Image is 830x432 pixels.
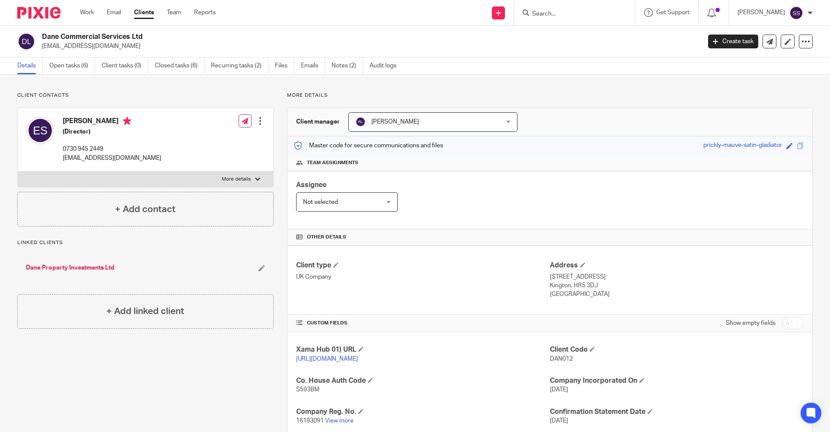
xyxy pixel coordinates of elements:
[17,7,61,19] img: Pixie
[550,345,804,354] h4: Client Code
[42,42,695,51] p: [EMAIL_ADDRESS][DOMAIN_NAME]
[296,273,550,281] p: UK Company
[371,119,419,125] span: [PERSON_NAME]
[789,6,803,20] img: svg%3E
[26,117,54,144] img: svg%3E
[17,57,43,74] a: Details
[211,57,268,74] a: Recurring tasks (2)
[307,234,346,241] span: Other details
[550,281,804,290] p: Kington, HR5 3DJ
[42,32,565,41] h2: Dane Commercial Services Ltd
[155,57,204,74] a: Closed tasks (6)
[550,290,804,299] p: [GEOGRAPHIC_DATA]
[296,387,319,393] span: S593BM
[531,10,609,18] input: Search
[296,345,550,354] h4: Xama Hub 01) URL
[703,141,782,151] div: prickly-mauve-satin-gladiator
[550,273,804,281] p: [STREET_ADDRESS]
[708,35,758,48] a: Create task
[550,261,804,270] h4: Address
[287,92,813,99] p: More details
[80,8,94,17] a: Work
[370,57,403,74] a: Audit logs
[550,356,573,362] span: DAN012
[107,8,121,17] a: Email
[134,8,154,17] a: Clients
[194,8,216,17] a: Reports
[26,264,115,272] a: Dane Property Investments Ltd
[17,239,274,246] p: Linked clients
[737,8,785,17] p: [PERSON_NAME]
[355,117,366,127] img: svg%3E
[49,57,95,74] a: Open tasks (6)
[550,407,804,416] h4: Confirmation Statement Date
[325,418,354,424] a: View more
[296,320,550,327] h4: CUSTOM FIELDS
[63,117,161,127] h4: [PERSON_NAME]
[307,159,358,166] span: Team assignments
[106,305,184,318] h4: + Add linked client
[296,418,324,424] span: 16193091
[296,376,550,385] h4: Co. House Auth Code
[17,32,35,51] img: svg%3E
[63,145,161,153] p: 0730 945 2449
[332,57,363,74] a: Notes (2)
[63,154,161,162] p: [EMAIL_ADDRESS][DOMAIN_NAME]
[222,176,251,183] p: More details
[303,199,338,205] span: Not selected
[102,57,148,74] a: Client tasks (0)
[301,57,325,74] a: Emails
[296,356,358,362] a: [URL][DOMAIN_NAME]
[123,117,131,125] i: Primary
[726,319,776,327] label: Show empty fields
[296,181,326,188] span: Assignee
[550,376,804,385] h4: Company Incorporated On
[550,387,568,393] span: [DATE]
[656,10,690,16] span: Get Support
[296,261,550,270] h4: Client type
[17,92,274,99] p: Client contacts
[275,57,294,74] a: Files
[294,141,443,150] p: Master code for secure communications and files
[550,418,568,424] span: [DATE]
[296,407,550,416] h4: Company Reg. No.
[296,118,340,126] h3: Client manager
[63,127,161,136] h5: (Director)
[115,203,176,216] h4: + Add contact
[167,8,181,17] a: Team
